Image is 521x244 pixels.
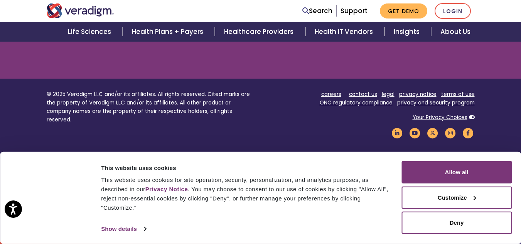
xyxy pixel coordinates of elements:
a: Veradigm Instagram Link [444,129,457,136]
a: Support [341,6,368,15]
a: About Us [431,22,480,42]
p: © 2025 Veradigm LLC and/or its affiliates. All rights reserved. Cited marks are the property of V... [47,90,255,124]
a: Insights [384,22,431,42]
img: Veradigm logo [47,3,114,18]
div: This website uses cookies [101,163,393,172]
a: Veradigm YouTube Link [408,129,422,136]
a: Your Privacy Choices [413,114,467,121]
a: Veradigm LinkedIn Link [391,129,404,136]
a: Get Demo [380,3,427,19]
div: This website uses cookies for site operation, security, personalization, and analytics purposes, ... [101,175,393,212]
a: legal [382,91,395,98]
a: privacy and security program [397,99,475,106]
a: terms of use [441,91,475,98]
a: Veradigm Facebook Link [462,129,475,136]
a: Health IT Vendors [305,22,384,42]
a: Veradigm Twitter Link [426,129,439,136]
a: Login [435,3,471,19]
a: ONC regulatory compliance [320,99,393,106]
a: Show details [101,223,146,235]
a: careers [321,91,341,98]
a: Search [302,6,332,16]
a: Privacy Notice [145,186,188,192]
button: Allow all [401,161,512,183]
a: Life Sciences [59,22,123,42]
a: Health Plans + Payers [123,22,215,42]
a: contact us [349,91,377,98]
button: Customize [401,186,512,209]
button: Deny [401,212,512,234]
a: privacy notice [399,91,437,98]
a: Healthcare Providers [215,22,305,42]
